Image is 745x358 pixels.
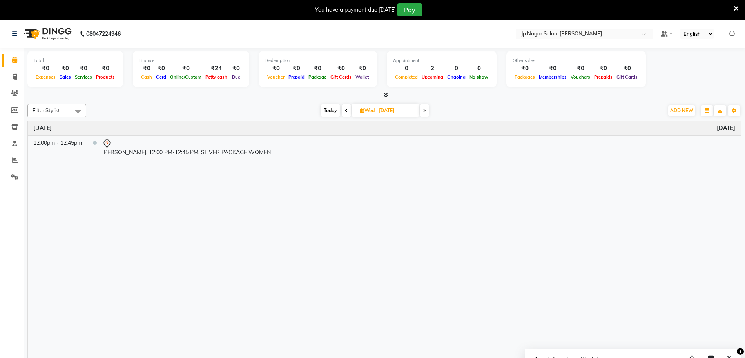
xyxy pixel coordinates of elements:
div: Finance [139,57,243,64]
div: ₹0 [306,64,328,73]
span: No show [468,74,490,80]
div: ₹0 [569,64,592,73]
span: Sales [58,74,73,80]
div: 0 [445,64,468,73]
span: Upcoming [420,74,445,80]
span: Due [230,74,242,80]
span: Completed [393,74,420,80]
div: ₹0 [73,64,94,73]
div: You have a payment due [DATE] [315,6,396,14]
span: Card [154,74,168,80]
div: 2 [420,64,445,73]
th: September 3, 2025 [28,121,741,136]
span: Gift Cards [614,74,640,80]
td: [PERSON_NAME], 12:00 PM-12:45 PM, SILVER PACKAGE WOMEN [97,135,741,160]
span: Expenses [34,74,58,80]
span: Prepaids [592,74,614,80]
span: Petty cash [203,74,229,80]
span: Ongoing [445,74,468,80]
span: Memberships [537,74,569,80]
div: 0 [393,64,420,73]
span: Online/Custom [168,74,203,80]
a: September 3, 2025 [33,124,52,132]
span: Services [73,74,94,80]
div: ₹0 [94,64,117,73]
div: ₹0 [34,64,58,73]
span: Filter Stylist [33,107,60,113]
td: 12:00pm - 12:45pm [28,135,87,160]
div: ₹0 [154,64,168,73]
img: logo [20,23,74,45]
span: ADD NEW [670,108,693,113]
div: ₹24 [203,64,229,73]
div: ₹0 [353,64,371,73]
div: ₹0 [265,64,286,73]
div: ₹0 [592,64,614,73]
div: Appointment [393,57,490,64]
span: Packages [513,74,537,80]
div: ₹0 [537,64,569,73]
a: September 3, 2025 [717,124,735,132]
div: ₹0 [513,64,537,73]
span: Today [321,104,340,117]
span: Gift Cards [328,74,353,80]
span: Vouchers [569,74,592,80]
span: Cash [139,74,154,80]
span: Wed [358,108,377,113]
div: ₹0 [168,64,203,73]
span: Prepaid [286,74,306,80]
button: Pay [397,3,422,16]
div: Other sales [513,57,640,64]
div: ₹0 [139,64,154,73]
div: ₹0 [614,64,640,73]
div: ₹0 [328,64,353,73]
div: ₹0 [286,64,306,73]
div: ₹0 [58,64,73,73]
span: Products [94,74,117,80]
div: ₹0 [229,64,243,73]
div: Redemption [265,57,371,64]
b: 08047224946 [86,23,121,45]
div: Total [34,57,117,64]
button: ADD NEW [668,105,695,116]
div: 0 [468,64,490,73]
span: Voucher [265,74,286,80]
span: Package [306,74,328,80]
input: 2025-09-03 [377,105,416,117]
span: Wallet [353,74,371,80]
